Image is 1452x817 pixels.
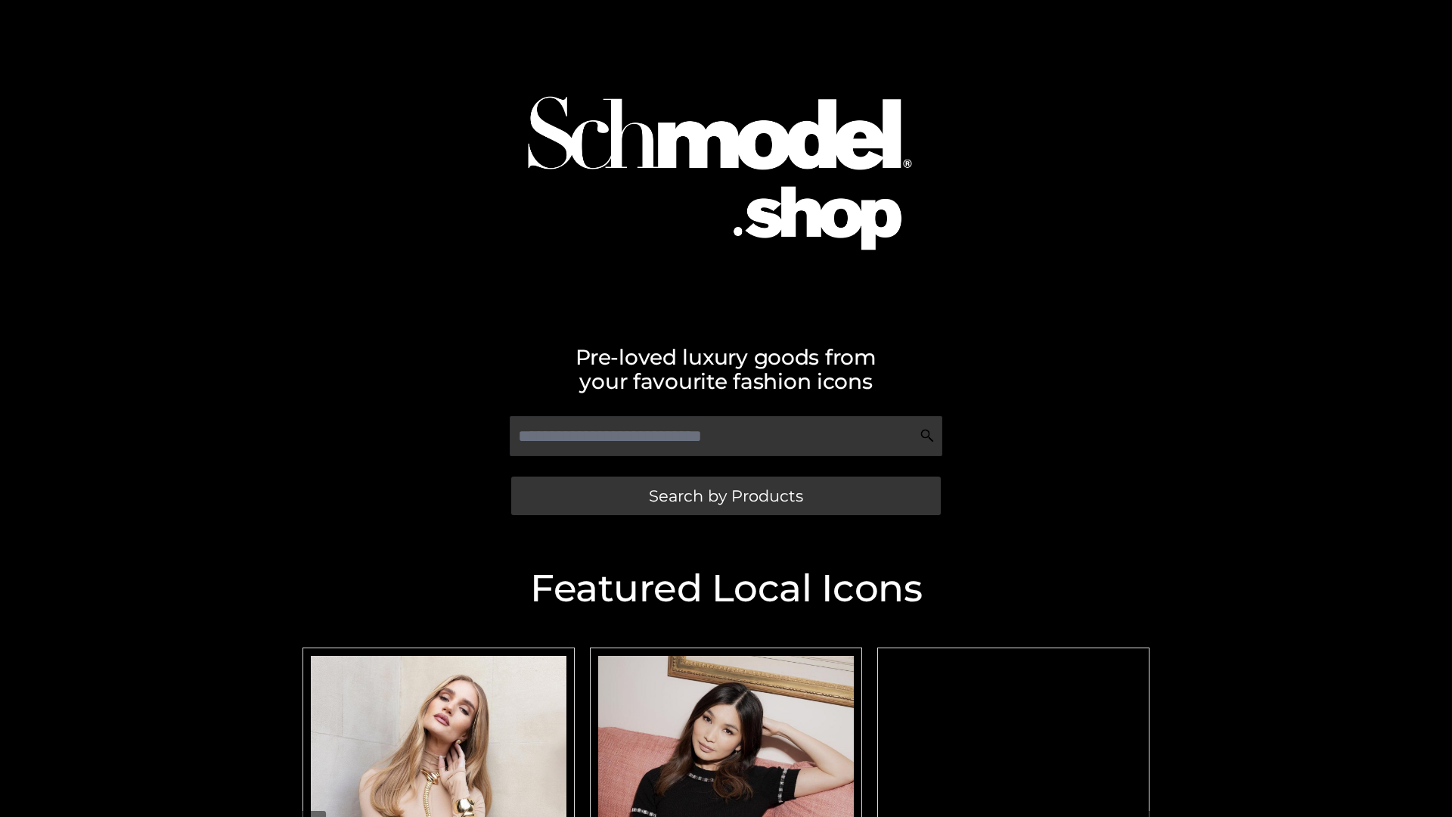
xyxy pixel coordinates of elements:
[295,570,1157,607] h2: Featured Local Icons​
[295,345,1157,393] h2: Pre-loved luxury goods from your favourite fashion icons
[920,428,935,443] img: Search Icon
[649,488,803,504] span: Search by Products
[511,477,941,515] a: Search by Products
